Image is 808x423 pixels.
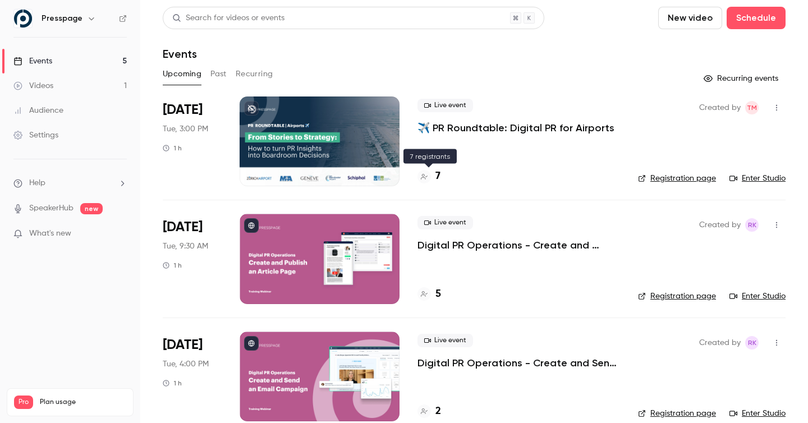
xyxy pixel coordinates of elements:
span: TM [747,101,757,114]
span: RK [748,336,756,350]
span: Tue, 9:30 AM [163,241,208,252]
div: Nov 4 Tue, 9:30 AM (Europe/Amsterdam) [163,214,222,304]
iframe: Noticeable Trigger [113,229,127,239]
span: Robin Kleine [745,218,759,232]
div: Oct 21 Tue, 3:00 PM (Europe/Amsterdam) [163,96,222,186]
a: ✈️ PR Roundtable: Digital PR for Airports [417,121,614,135]
span: RK [748,218,756,232]
span: What's new [29,228,71,240]
a: Enter Studio [729,173,786,184]
span: Created by [699,336,741,350]
div: Search for videos or events [172,12,284,24]
button: Upcoming [163,65,201,83]
span: Tue, 4:00 PM [163,358,209,370]
button: Past [210,65,227,83]
div: Nov 18 Tue, 4:00 PM (Europe/Amsterdam) [163,332,222,421]
div: 1 h [163,144,182,153]
div: 1 h [163,379,182,388]
span: Teis Meijer [745,101,759,114]
a: Registration page [638,291,716,302]
div: Videos [13,80,53,91]
h4: 7 [435,169,440,184]
h1: Events [163,47,197,61]
h4: 2 [435,404,441,419]
span: new [80,203,103,214]
img: Presspage [14,10,32,27]
span: Live event [417,99,473,112]
h4: 5 [435,287,441,302]
a: Digital PR Operations - Create and Send an Email Campaign [417,356,620,370]
a: Enter Studio [729,408,786,419]
span: [DATE] [163,218,203,236]
button: Recurring [236,65,273,83]
a: 2 [417,404,441,419]
span: [DATE] [163,336,203,354]
a: 7 [417,169,440,184]
span: Plan usage [40,398,126,407]
a: 5 [417,287,441,302]
button: Recurring events [699,70,786,88]
span: Live event [417,216,473,229]
button: Schedule [727,7,786,29]
a: Digital PR Operations - Create and Publish an Article Page [417,238,620,252]
span: Help [29,177,45,189]
div: Events [13,56,52,67]
span: [DATE] [163,101,203,119]
li: help-dropdown-opener [13,177,127,189]
div: 1 h [163,261,182,270]
a: Registration page [638,408,716,419]
span: Created by [699,218,741,232]
a: Enter Studio [729,291,786,302]
div: Audience [13,105,63,116]
a: Registration page [638,173,716,184]
div: Settings [13,130,58,141]
h6: Presspage [42,13,82,24]
span: Robin Kleine [745,336,759,350]
span: Live event [417,334,473,347]
span: Created by [699,101,741,114]
a: SpeakerHub [29,203,74,214]
button: New video [658,7,722,29]
span: Pro [14,396,33,409]
span: Tue, 3:00 PM [163,123,208,135]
